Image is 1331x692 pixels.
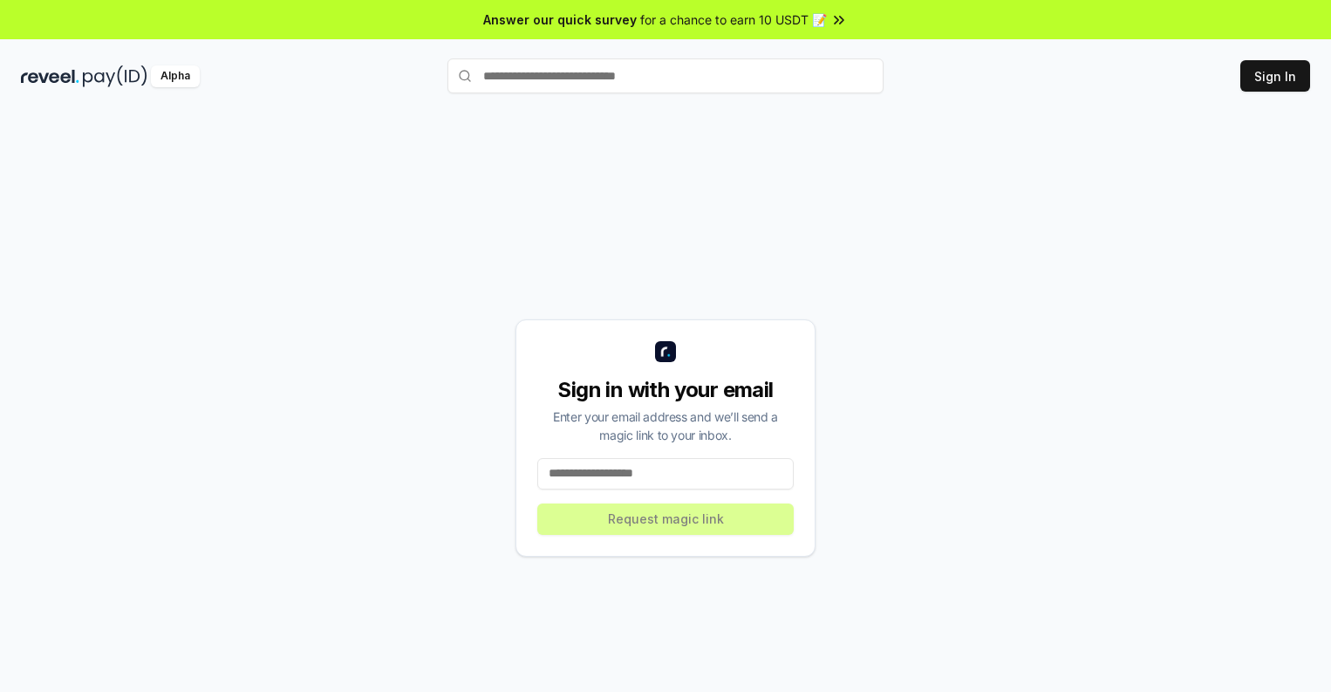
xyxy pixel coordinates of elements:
[83,65,147,87] img: pay_id
[1240,60,1310,92] button: Sign In
[151,65,200,87] div: Alpha
[483,10,637,29] span: Answer our quick survey
[640,10,827,29] span: for a chance to earn 10 USDT 📝
[537,408,794,444] div: Enter your email address and we’ll send a magic link to your inbox.
[21,65,79,87] img: reveel_dark
[655,341,676,362] img: logo_small
[537,376,794,404] div: Sign in with your email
